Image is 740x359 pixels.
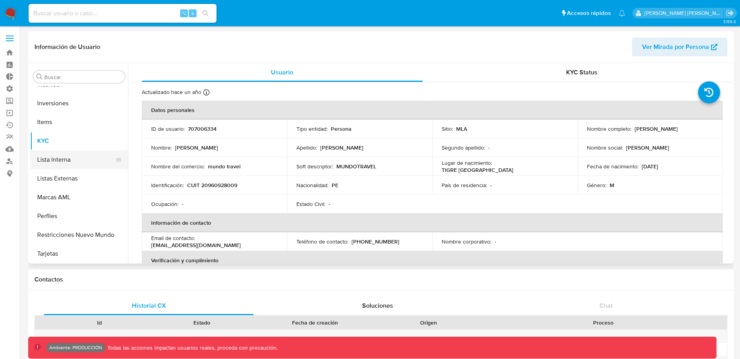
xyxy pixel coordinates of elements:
[296,125,328,132] p: Tipo entidad :
[296,163,333,170] p: Soft descriptor :
[442,159,492,166] p: Lugar de nacimiento :
[271,68,293,77] span: Usuario
[188,125,217,132] p: 707006334
[187,182,237,189] p: CUIT 20960928009
[54,319,145,327] div: Id
[151,200,179,207] p: Ocupación :
[442,144,485,151] p: Segundo apellido :
[208,163,240,170] p: mundo travel
[175,144,218,151] p: [PERSON_NAME]
[644,9,724,17] p: natalia.maison@mercadolibre.com
[296,144,317,151] p: Apellido :
[151,242,241,249] p: [EMAIL_ADDRESS][DOMAIN_NAME]
[30,113,128,132] button: Items
[151,163,205,170] p: Nombre del comercio :
[44,74,122,81] input: Buscar
[610,182,614,189] p: M
[442,182,487,189] p: País de residencia :
[182,200,183,207] p: -
[490,182,492,189] p: -
[642,38,709,56] span: Ver Mirada por Persona
[49,346,102,349] p: Ambiente: PRODUCCIÓN
[632,38,727,56] button: Ver Mirada por Persona
[442,166,513,173] p: TIGRE [GEOGRAPHIC_DATA]
[587,144,623,151] p: Nombre social :
[142,213,723,232] th: Información de contacto
[626,144,669,151] p: [PERSON_NAME]
[151,144,172,151] p: Nombre :
[331,125,352,132] p: Persona
[587,182,606,189] p: Género :
[197,8,213,19] button: search-icon
[296,182,328,189] p: Nacionalidad :
[142,101,723,119] th: Datos personales
[30,150,122,169] button: Lista Interna
[456,125,467,132] p: MLA
[332,182,338,189] p: PE
[30,244,128,263] button: Tarjetas
[29,8,217,18] input: Buscar usuario o caso...
[566,68,597,77] span: KYC Status
[105,344,278,352] p: Todas las acciones impactan usuarios reales, proceda con precaución.
[442,125,453,132] p: Sitio :
[587,125,632,132] p: Nombre completo :
[599,301,613,310] span: Chat
[151,182,184,189] p: Identificación :
[30,169,128,188] button: Listas Externas
[587,163,639,170] p: Fecha de nacimiento :
[488,144,490,151] p: -
[296,238,348,245] p: Teléfono de contacto :
[320,144,363,151] p: [PERSON_NAME]
[191,9,194,17] span: s
[34,43,100,51] h1: Información de Usuario
[156,319,247,327] div: Estado
[151,125,185,132] p: ID de usuario :
[442,238,491,245] p: Nombre corporativo :
[635,125,678,132] p: [PERSON_NAME]
[619,10,625,16] a: Notificaciones
[142,251,723,270] th: Verificación y cumplimiento
[142,88,201,96] p: Actualizado hace un año
[258,319,372,327] div: Fecha de creación
[362,301,393,310] span: Soluciones
[328,200,330,207] p: -
[642,163,658,170] p: [DATE]
[726,9,734,17] a: Salir
[485,319,722,327] div: Proceso
[296,200,325,207] p: Estado Civil :
[36,74,43,80] button: Buscar
[181,9,187,17] span: ⌥
[30,188,128,207] button: Marcas AML
[34,276,727,283] h1: Contactos
[352,238,399,245] p: [PHONE_NUMBER]
[30,207,128,226] button: Perfiles
[30,94,128,113] button: Inversiones
[30,132,128,150] button: KYC
[336,163,376,170] p: MUNDOTRAVEL
[495,238,496,245] p: -
[132,301,166,310] span: Historial CX
[567,9,611,17] span: Accesos rápidos
[30,226,128,244] button: Restricciones Nuevo Mundo
[151,235,195,242] p: Email de contacto :
[383,319,474,327] div: Origen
